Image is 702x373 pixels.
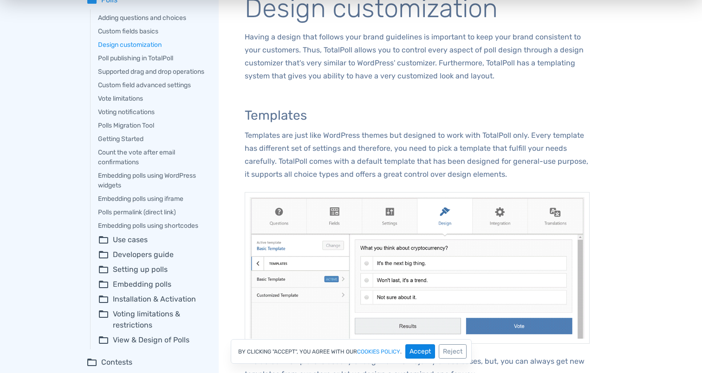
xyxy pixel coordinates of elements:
summary: folder_openVoting limitations & restrictions [98,309,206,331]
a: Vote limitations [98,94,206,103]
a: Count the vote after email confirmations [98,148,206,167]
span: folder_open [98,249,109,260]
summary: folder_openEmbedding polls [98,279,206,290]
button: Reject [439,344,467,359]
a: Custom field advanced settings [98,80,206,90]
a: Custom fields basics [98,26,206,36]
h3: Templates [245,109,590,123]
summary: folder_openInstallation & Activation [98,294,206,305]
a: Adding questions and choices [98,13,206,23]
span: folder_open [98,264,109,275]
a: Polls Migration Tool [98,121,206,130]
span: folder_open [98,279,109,290]
a: Embedding polls using iframe [98,194,206,204]
span: folder_open [98,334,109,346]
summary: folder_openSetting up polls [98,264,206,275]
summary: folder_openView & Design of Polls [98,334,206,346]
button: Accept [405,344,435,359]
span: folder_open [98,294,109,305]
span: folder_open [98,309,109,331]
p: Having a design that follows your brand guidelines is important to keep your brand consistent to ... [245,31,590,83]
img: Available templates [245,192,590,343]
a: Supported drag and drop operations [98,67,206,77]
a: Voting notifications [98,107,206,117]
p: Templates are just like WordPress themes but designed to work with TotalPoll only. Every template... [245,129,590,181]
span: folder_open [98,234,109,245]
a: Embedding polls using WordPress widgets [98,171,206,190]
summary: folder_openDevelopers guide [98,249,206,260]
a: Design customization [98,40,206,50]
a: Polls permalink (direct link) [98,207,206,217]
a: Getting Started [98,134,206,144]
a: cookies policy [357,349,400,354]
div: By clicking "Accept", you agree with our . [231,339,472,364]
a: Poll publishing in TotalPoll [98,53,206,63]
a: Embedding polls using shortcodes [98,221,206,231]
summary: folder_openUse cases [98,234,206,245]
